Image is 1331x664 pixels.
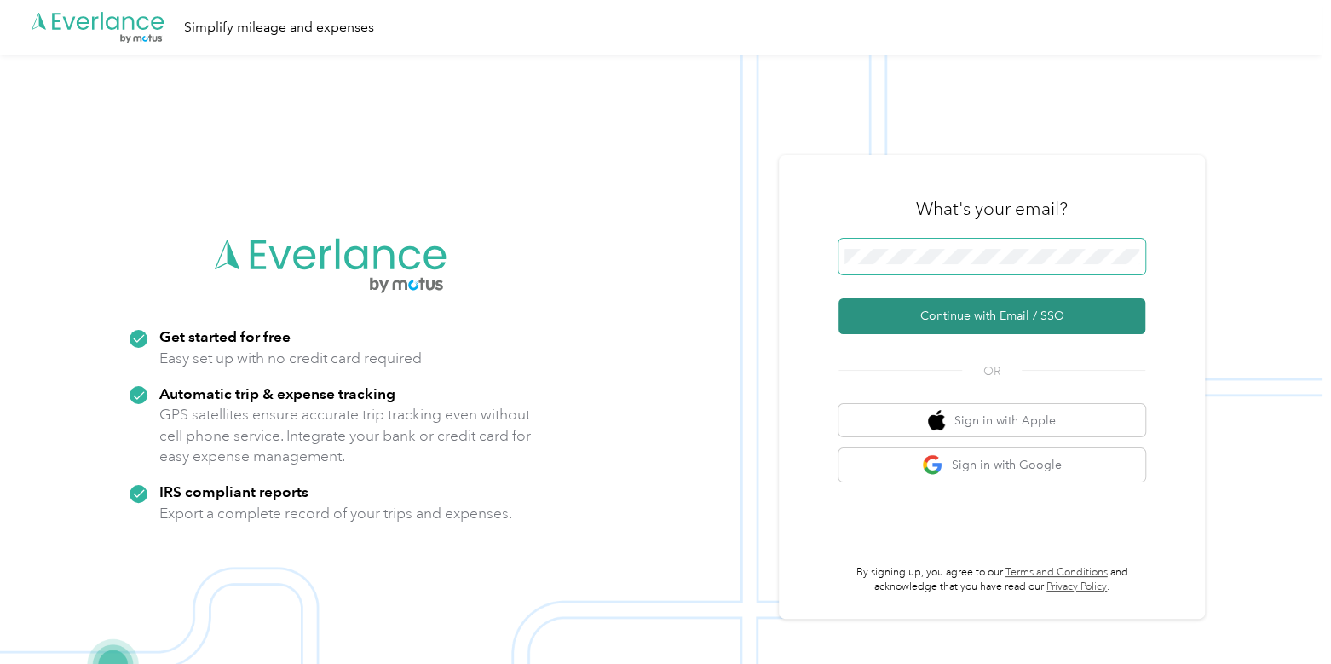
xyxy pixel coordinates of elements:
[1046,580,1107,593] a: Privacy Policy
[838,565,1145,595] p: By signing up, you agree to our and acknowledge that you have read our .
[962,362,1022,380] span: OR
[838,448,1145,482] button: google logoSign in with Google
[922,454,943,476] img: google logo
[928,410,945,431] img: apple logo
[916,197,1068,221] h3: What's your email?
[159,404,532,467] p: GPS satellites ensure accurate trip tracking even without cell phone service. Integrate your bank...
[1005,566,1108,579] a: Terms and Conditions
[184,17,374,38] div: Simplify mileage and expenses
[159,384,395,402] strong: Automatic trip & expense tracking
[159,348,422,369] p: Easy set up with no credit card required
[838,404,1145,437] button: apple logoSign in with Apple
[159,327,291,345] strong: Get started for free
[838,298,1145,334] button: Continue with Email / SSO
[159,482,308,500] strong: IRS compliant reports
[159,503,512,524] p: Export a complete record of your trips and expenses.
[1236,569,1331,664] iframe: Everlance-gr Chat Button Frame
